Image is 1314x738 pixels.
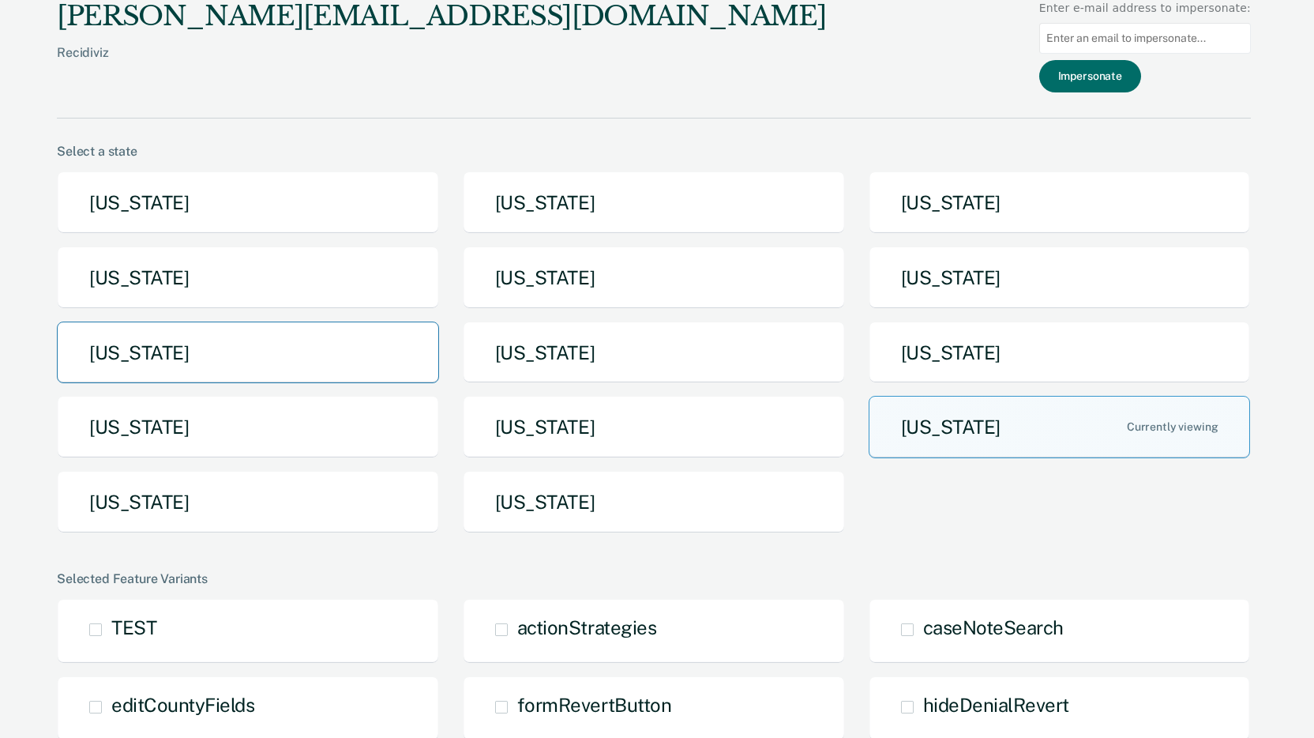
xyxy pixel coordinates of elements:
span: caseNoteSearch [923,616,1064,638]
button: [US_STATE] [463,171,845,234]
button: [US_STATE] [869,247,1251,309]
span: formRevertButton [517,694,671,716]
button: [US_STATE] [463,396,845,458]
div: Select a state [57,144,1251,159]
button: [US_STATE] [869,322,1251,384]
button: [US_STATE] [57,396,439,458]
button: [US_STATE] [463,322,845,384]
button: [US_STATE] [869,396,1251,458]
span: hideDenialRevert [923,694,1069,716]
div: Selected Feature Variants [57,571,1251,586]
button: [US_STATE] [463,471,845,533]
button: Impersonate [1039,60,1141,92]
button: [US_STATE] [57,322,439,384]
div: Recidiviz [57,45,826,85]
button: [US_STATE] [463,247,845,309]
button: [US_STATE] [57,171,439,234]
button: [US_STATE] [57,471,439,533]
button: [US_STATE] [869,171,1251,234]
span: editCountyFields [111,694,254,716]
button: [US_STATE] [57,247,439,309]
span: TEST [111,616,156,638]
span: actionStrategies [517,616,656,638]
input: Enter an email to impersonate... [1039,23,1251,54]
